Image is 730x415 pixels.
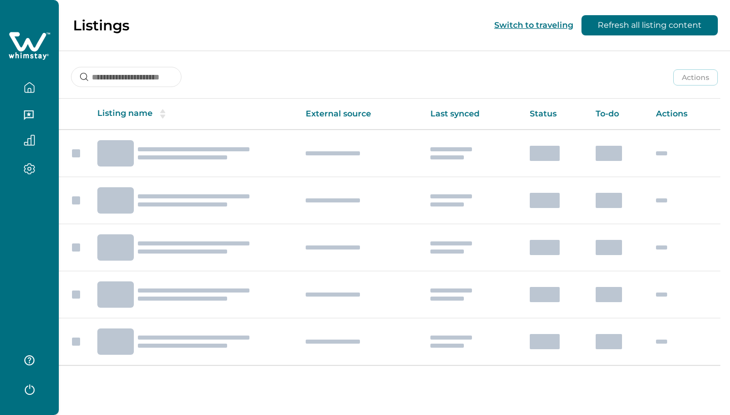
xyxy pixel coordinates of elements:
[422,99,522,130] th: Last synced
[494,20,573,30] button: Switch to traveling
[298,99,422,130] th: External source
[581,15,718,35] button: Refresh all listing content
[673,69,718,86] button: Actions
[648,99,720,130] th: Actions
[73,17,129,34] p: Listings
[89,99,298,130] th: Listing name
[522,99,588,130] th: Status
[153,109,173,119] button: sorting
[588,99,648,130] th: To-do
